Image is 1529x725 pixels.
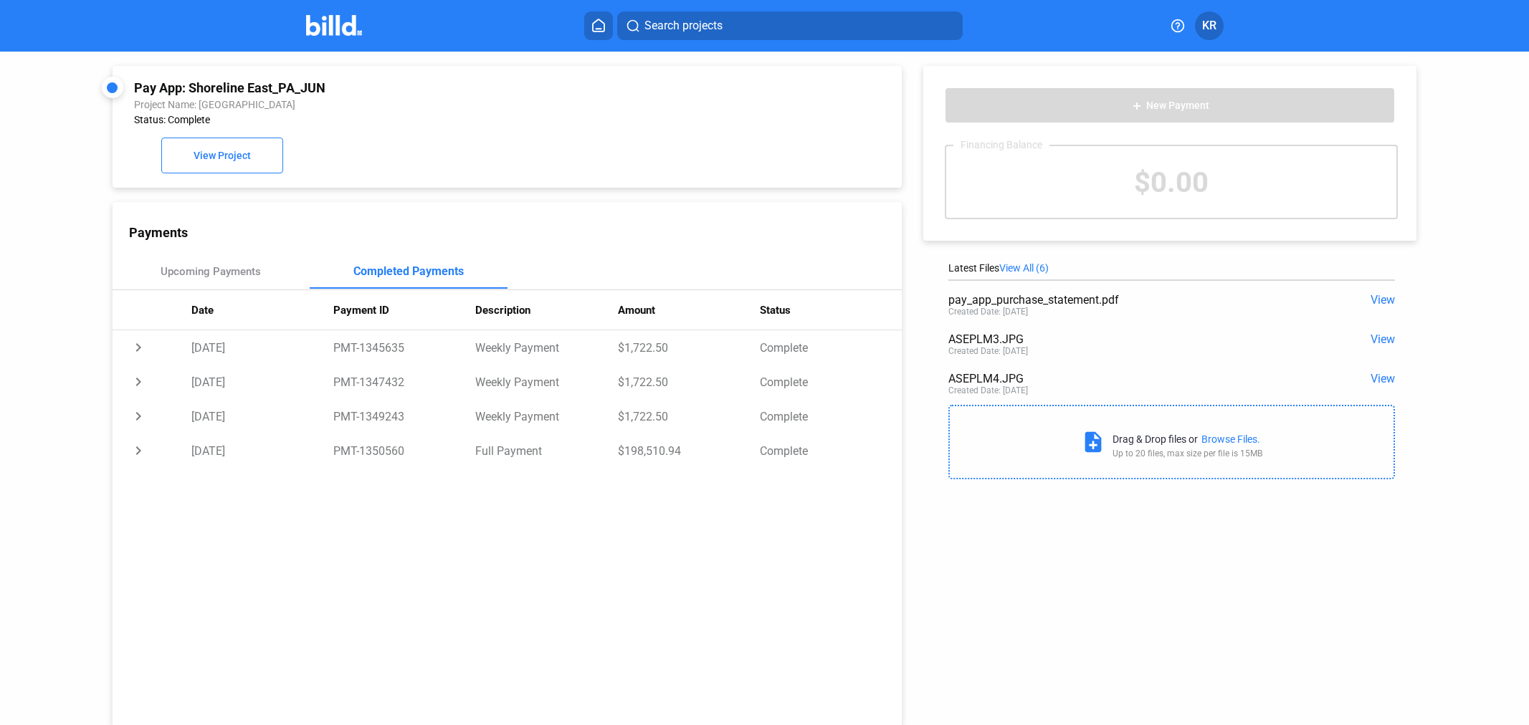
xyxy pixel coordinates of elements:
mat-icon: note_add [1081,430,1105,454]
td: Complete [760,433,902,468]
span: Search projects [644,17,723,34]
div: Completed Payments [353,264,464,278]
td: PMT-1350560 [333,433,475,468]
span: View All (6) [999,262,1049,274]
div: $0.00 [946,146,1396,218]
img: Billd Company Logo [306,15,363,36]
th: Amount [618,290,760,330]
td: $198,510.94 [618,433,760,468]
span: View Project [194,150,251,162]
div: Financing Balance [953,139,1049,150]
button: Search projects [617,11,963,40]
div: Created Date: [DATE] [948,385,1028,395]
div: Project Name: [GEOGRAPHIC_DATA] [134,99,731,110]
td: Complete [760,365,902,399]
mat-icon: add [1131,100,1143,112]
td: Full Payment [475,433,617,468]
span: View [1371,372,1395,385]
div: Status: Complete [134,114,731,125]
th: Description [475,290,617,330]
td: Complete [760,330,902,365]
div: Created Date: [DATE] [948,307,1028,317]
span: View [1371,293,1395,307]
div: Payments [129,225,902,240]
button: KR [1195,11,1224,40]
td: [DATE] [191,433,333,468]
div: Up to 20 files, max size per file is 15MB [1113,448,1262,458]
div: pay_app_purchase_statement.pdf [948,293,1305,307]
th: Date [191,290,333,330]
td: Complete [760,399,902,433]
button: View Project [161,138,283,173]
td: Weekly Payment [475,399,617,433]
div: Upcoming Payments [161,265,261,278]
td: Weekly Payment [475,330,617,365]
th: Payment ID [333,290,475,330]
td: PMT-1347432 [333,365,475,399]
span: View [1371,332,1395,346]
span: KR [1202,17,1216,34]
span: New Payment [1146,100,1209,112]
td: $1,722.50 [618,365,760,399]
td: [DATE] [191,365,333,399]
th: Status [760,290,902,330]
div: Browse Files. [1201,433,1260,445]
td: $1,722.50 [618,330,760,365]
button: New Payment [945,87,1395,123]
div: ASEPLM3.JPG [948,332,1305,346]
div: ASEPLM4.JPG [948,372,1305,385]
div: Latest Files [948,262,1395,274]
td: Weekly Payment [475,365,617,399]
td: PMT-1349243 [333,399,475,433]
td: $1,722.50 [618,399,760,433]
td: PMT-1345635 [333,330,475,365]
td: [DATE] [191,330,333,365]
div: Created Date: [DATE] [948,346,1028,356]
td: [DATE] [191,399,333,433]
div: Drag & Drop files or [1113,433,1198,445]
div: Pay App: Shoreline East_PA_JUN [134,80,731,95]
